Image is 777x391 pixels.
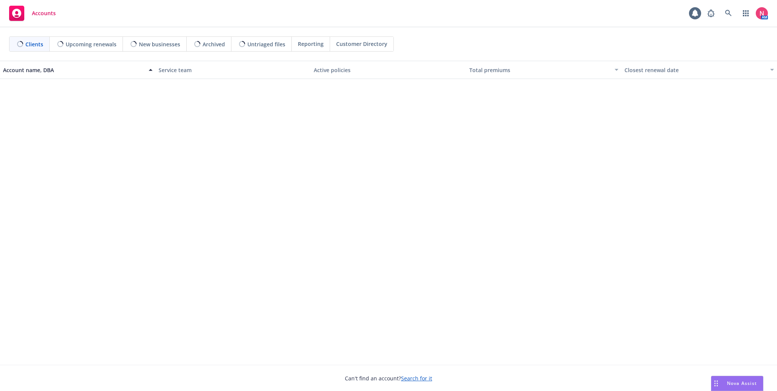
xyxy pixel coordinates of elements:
span: Nova Assist [727,380,757,386]
a: Search for it [401,375,432,382]
span: Can't find an account? [345,374,432,382]
a: Report a Bug [703,6,719,21]
div: Account name, DBA [3,66,144,74]
img: photo [756,7,768,19]
div: Total premiums [469,66,610,74]
span: Accounts [32,10,56,16]
div: Service team [159,66,308,74]
button: Nova Assist [711,376,763,391]
div: Drag to move [711,376,721,391]
div: Active policies [314,66,463,74]
span: Untriaged files [247,40,285,48]
a: Search [721,6,736,21]
div: Closest renewal date [624,66,766,74]
button: Service team [156,61,311,79]
span: Upcoming renewals [66,40,116,48]
span: Customer Directory [336,40,387,48]
button: Total premiums [466,61,622,79]
a: Accounts [6,3,59,24]
a: Switch app [738,6,753,21]
button: Closest renewal date [621,61,777,79]
span: Archived [203,40,225,48]
span: Reporting [298,40,324,48]
button: Active policies [311,61,466,79]
span: New businesses [139,40,180,48]
span: Clients [25,40,43,48]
